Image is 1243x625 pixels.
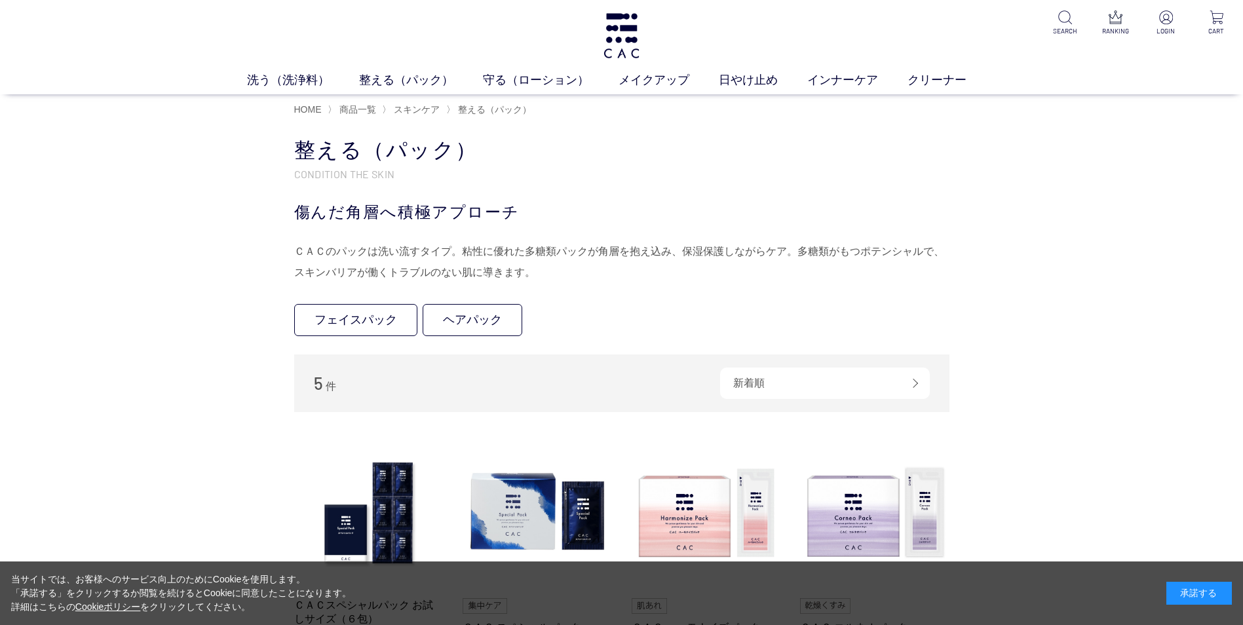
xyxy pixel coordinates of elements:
a: 守る（ローション） [483,71,619,89]
a: HOME [294,104,322,115]
p: SEARCH [1049,26,1081,36]
a: ヘアパック [423,304,522,336]
a: 整える（パック） [455,104,531,115]
li: 〉 [328,104,379,116]
div: 承諾する [1166,582,1232,605]
img: logo [602,13,641,58]
img: ＣＡＣ コルネオパック [800,438,949,588]
a: Cookieポリシー [75,601,141,612]
div: 当サイトでは、お客様へのサービス向上のためにCookieを使用します。 「承諾する」をクリックするか閲覧を続けるとCookieに同意したことになります。 詳細はこちらの をクリックしてください。 [11,573,352,614]
a: フェイスパック [294,304,417,336]
span: スキンケア [394,104,440,115]
a: 整える（パック） [359,71,483,89]
a: SEARCH [1049,10,1081,36]
li: 〉 [382,104,443,116]
a: 商品一覧 [337,104,376,115]
li: 〉 [446,104,535,116]
span: 商品一覧 [339,104,376,115]
div: 新着順 [720,368,930,399]
div: 傷んだ角層へ積極アプローチ [294,200,949,224]
p: CONDITION THE SKIN [294,167,949,181]
p: RANKING [1100,26,1132,36]
a: スキンケア [391,104,440,115]
img: ＣＡＣ スペシャルパック [463,438,612,588]
span: 整える（パック） [458,104,531,115]
a: クリーナー [908,71,996,89]
a: メイクアップ [619,71,719,89]
span: 5 [314,373,323,393]
a: RANKING [1100,10,1132,36]
p: LOGIN [1150,26,1182,36]
p: CART [1200,26,1233,36]
img: ＣＡＣ ハーモナイズパック [632,438,781,588]
a: 日やけ止め [719,71,807,89]
a: インナーケア [807,71,908,89]
a: CART [1200,10,1233,36]
a: LOGIN [1150,10,1182,36]
h1: 整える（パック） [294,136,949,164]
div: ＣＡＣのパックは洗い流すタイプ。粘性に優れた多糖類パックが角層を抱え込み、保湿保護しながらケア。多糖類がもつポテンシャルで、スキンバリアが働くトラブルのない肌に導きます。 [294,241,949,283]
span: 件 [326,381,336,392]
a: 洗う（洗浄料） [247,71,359,89]
img: ＣＡＣスペシャルパック お試しサイズ（６包） [294,438,444,588]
